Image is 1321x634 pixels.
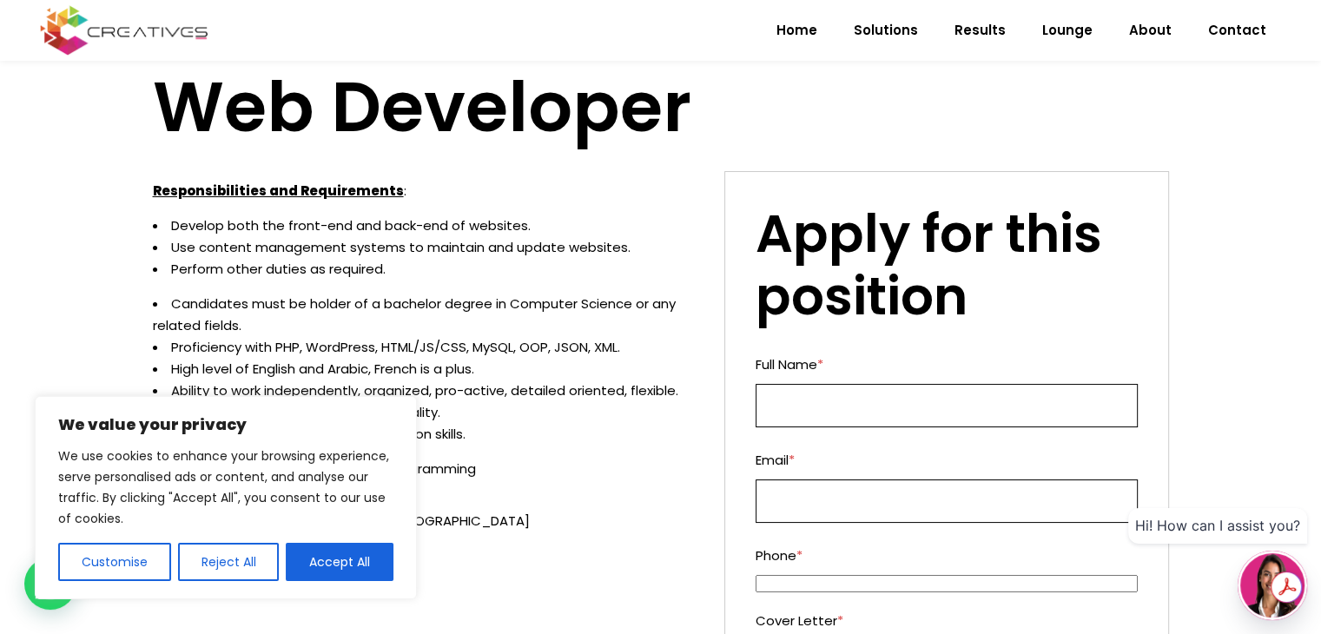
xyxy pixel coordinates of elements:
[756,449,1138,471] label: Email
[24,558,76,610] div: WhatsApp contact
[756,202,1138,327] h2: Apply for this position
[1208,8,1266,53] span: Contact
[1128,508,1307,544] div: Hi! How can I assist you?
[286,543,393,581] button: Accept All
[758,8,836,53] a: Home
[954,8,1006,53] span: Results
[153,458,699,479] p: A minimum of 2 years’ experience in programming
[936,8,1024,53] a: Results
[35,396,417,599] div: We value your privacy
[854,8,918,53] span: Solutions
[1129,8,1172,53] span: About
[756,353,1138,375] label: Full Name
[153,380,699,401] li: Ability to work independently, organized, pro-active, detailed oriented, flexible.
[1190,8,1285,53] a: Contact
[1111,8,1190,53] a: About
[1024,8,1111,53] a: Lounge
[153,258,699,280] li: Perform other duties as required.
[1042,8,1093,53] span: Lounge
[1240,553,1304,617] img: agent
[776,8,817,53] span: Home
[153,336,699,358] li: Proficiency with PHP, WordPress, HTML/JS/CSS, MySQL, OOP, JSON, XML.
[36,3,212,57] img: Creatives
[393,512,530,530] span: [GEOGRAPHIC_DATA]
[756,545,1138,566] label: Phone
[58,414,393,435] p: We value your privacy
[153,215,699,236] li: Develop both the front-end and back-end of websites.
[756,610,1138,631] label: Cover Letter
[153,358,699,380] li: High level of English and Arabic, French is a plus.
[153,182,404,200] u: Responsibilities and Requirements
[153,180,699,201] p: :
[178,543,280,581] button: Reject All
[153,401,699,423] li: High level of accuracy and confidentiality.
[836,8,936,53] a: Solutions
[153,423,699,445] li: Good interpersonal and communication skills.
[153,65,1169,149] h1: Web Developer
[58,543,171,581] button: Customise
[58,446,393,529] p: We use cookies to enhance your browsing experience, serve personalised ads or content, and analys...
[153,236,699,258] li: Use content management systems to maintain and update websites.
[153,293,699,336] li: Candidates must be holder of a bachelor degree in Computer Science or any related fields.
